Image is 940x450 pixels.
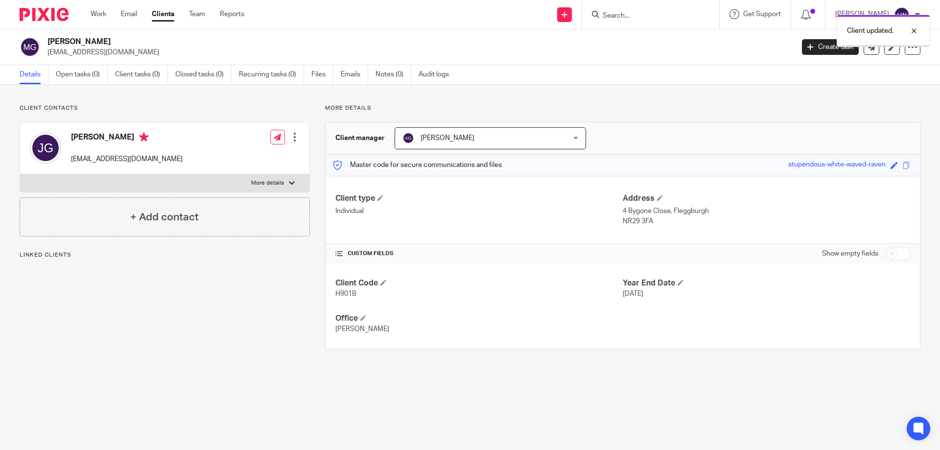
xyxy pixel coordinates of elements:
[30,132,61,164] img: svg%3E
[376,65,411,84] a: Notes (0)
[335,313,623,324] h4: Office
[56,65,108,84] a: Open tasks (0)
[20,65,48,84] a: Details
[623,290,643,297] span: [DATE]
[623,278,910,288] h4: Year End Date
[847,26,893,36] p: Client updated.
[239,65,304,84] a: Recurring tasks (0)
[802,39,859,55] a: Create task
[121,9,137,19] a: Email
[130,210,199,225] h4: + Add contact
[189,9,205,19] a: Team
[894,7,910,23] img: svg%3E
[822,249,878,259] label: Show empty fields
[335,278,623,288] h4: Client Code
[325,104,920,112] p: More details
[20,251,310,259] p: Linked clients
[335,250,623,258] h4: CUSTOM FIELDS
[402,132,414,144] img: svg%3E
[335,133,385,143] h3: Client manager
[71,154,183,164] p: [EMAIL_ADDRESS][DOMAIN_NAME]
[623,206,910,216] p: 4 Bygone Close, Fleggburgh
[175,65,232,84] a: Closed tasks (0)
[20,37,40,57] img: svg%3E
[341,65,368,84] a: Emails
[335,193,623,204] h4: Client type
[71,132,183,144] h4: [PERSON_NAME]
[139,132,149,142] i: Primary
[335,326,389,332] span: [PERSON_NAME]
[311,65,333,84] a: Files
[251,179,284,187] p: More details
[623,193,910,204] h4: Address
[20,104,310,112] p: Client contacts
[335,290,356,297] span: H901B
[220,9,244,19] a: Reports
[91,9,106,19] a: Work
[333,160,502,170] p: Master code for secure communications and files
[623,216,910,226] p: NR29 3FA
[421,135,474,142] span: [PERSON_NAME]
[788,160,886,171] div: stupendous-white-waved-raven
[47,37,639,47] h2: [PERSON_NAME]
[115,65,168,84] a: Client tasks (0)
[20,8,69,21] img: Pixie
[419,65,456,84] a: Audit logs
[152,9,174,19] a: Clients
[335,206,623,216] p: Individual
[47,47,787,57] p: [EMAIL_ADDRESS][DOMAIN_NAME]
